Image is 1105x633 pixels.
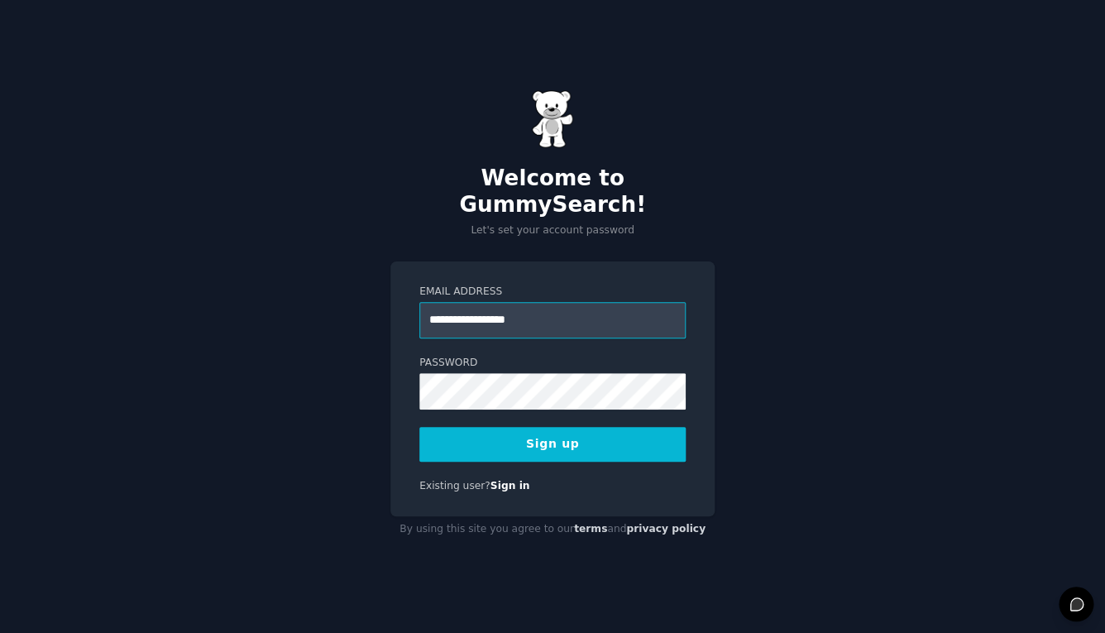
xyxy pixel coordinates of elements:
label: Email Address [419,285,686,300]
button: Sign up [419,427,686,462]
a: Sign in [490,480,530,492]
a: privacy policy [626,523,706,535]
a: terms [574,523,607,535]
div: By using this site you agree to our and [390,516,715,543]
label: Password [419,356,686,371]
p: Let's set your account password [390,223,715,238]
img: Gummy Bear [532,90,573,148]
h2: Welcome to GummySearch! [390,165,715,218]
span: Existing user? [419,480,490,492]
